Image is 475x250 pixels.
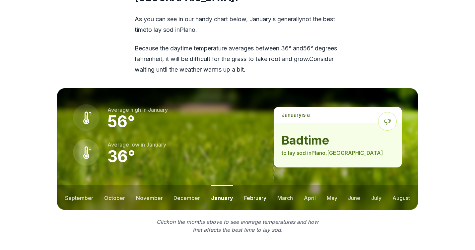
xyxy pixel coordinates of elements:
[148,106,168,113] span: january
[135,43,340,75] p: Because the daytime temperature averages between 36 ° and 56 ° degrees fahrenheit, it will be dif...
[282,134,394,147] strong: bad time
[107,147,135,166] strong: 36 °
[211,185,233,210] button: january
[173,185,200,210] button: december
[274,107,402,123] p: is a
[282,149,394,157] p: to lay sod in Plano , [GEOGRAPHIC_DATA]
[107,112,135,131] strong: 56 °
[153,218,322,234] p: Click on the months above to see average temperatures and how that affects the best time to lay sod.
[135,14,340,75] div: As you can see in our handy chart below, is generally not the best time to lay sod in Plano .
[282,111,302,118] span: january
[107,106,168,114] p: Average high in
[136,185,163,210] button: november
[249,16,271,23] span: january
[304,185,316,210] button: april
[65,185,93,210] button: september
[348,185,360,210] button: june
[392,185,410,210] button: august
[371,185,381,210] button: july
[107,141,166,149] p: Average low in
[104,185,125,210] button: october
[146,141,166,148] span: january
[327,185,337,210] button: may
[277,185,293,210] button: march
[244,185,266,210] button: february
